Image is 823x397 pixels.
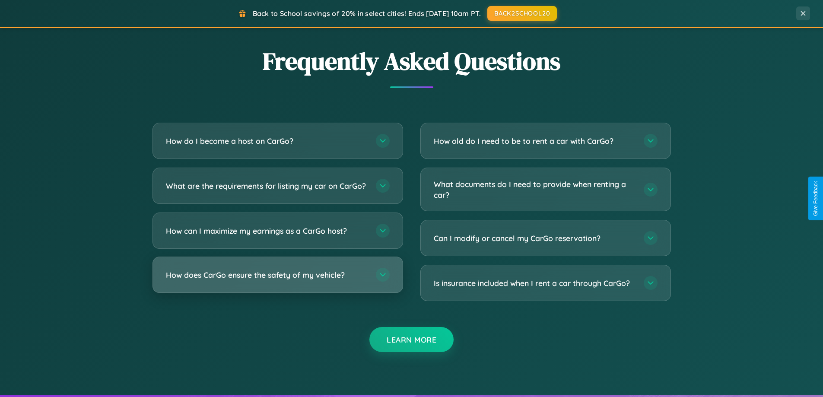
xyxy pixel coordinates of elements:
[434,278,635,289] h3: Is insurance included when I rent a car through CarGo?
[166,270,367,280] h3: How does CarGo ensure the safety of my vehicle?
[166,181,367,191] h3: What are the requirements for listing my car on CarGo?
[434,179,635,200] h3: What documents do I need to provide when renting a car?
[487,6,557,21] button: BACK2SCHOOL20
[153,44,671,78] h2: Frequently Asked Questions
[434,136,635,146] h3: How old do I need to be to rent a car with CarGo?
[166,136,367,146] h3: How do I become a host on CarGo?
[369,327,454,352] button: Learn More
[253,9,481,18] span: Back to School savings of 20% in select cities! Ends [DATE] 10am PT.
[166,225,367,236] h3: How can I maximize my earnings as a CarGo host?
[434,233,635,244] h3: Can I modify or cancel my CarGo reservation?
[813,181,819,216] div: Give Feedback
